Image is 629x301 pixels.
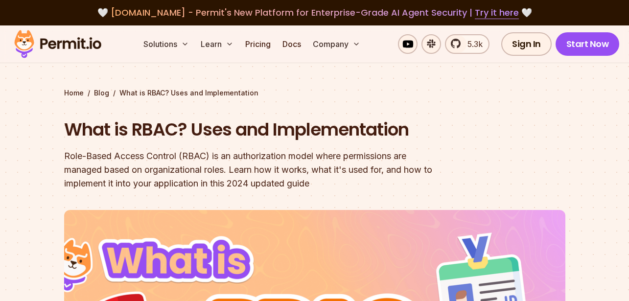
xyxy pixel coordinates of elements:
[10,27,106,61] img: Permit logo
[462,38,483,50] span: 5.3k
[64,88,565,98] div: / /
[23,6,606,20] div: 🤍 🤍
[94,88,109,98] a: Blog
[501,32,552,56] a: Sign In
[475,6,519,19] a: Try it here
[309,34,364,54] button: Company
[64,149,440,190] div: Role-Based Access Control (RBAC) is an authorization model where permissions are managed based on...
[556,32,620,56] a: Start Now
[64,117,440,142] h1: What is RBAC? Uses and Implementation
[241,34,275,54] a: Pricing
[279,34,305,54] a: Docs
[140,34,193,54] button: Solutions
[111,6,519,19] span: [DOMAIN_NAME] - Permit's New Platform for Enterprise-Grade AI Agent Security |
[64,88,84,98] a: Home
[197,34,237,54] button: Learn
[445,34,489,54] a: 5.3k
